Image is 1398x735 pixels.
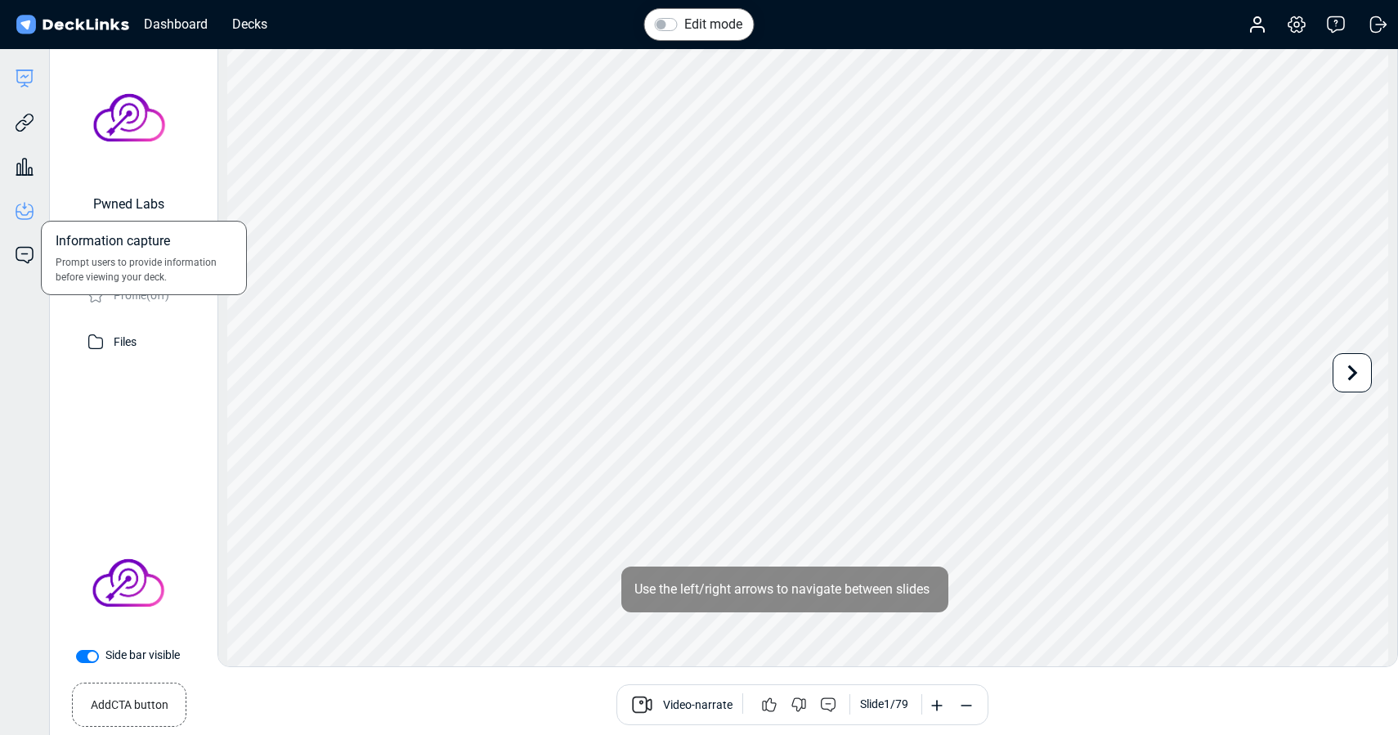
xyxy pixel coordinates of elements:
[114,330,137,351] p: Files
[136,14,216,34] div: Dashboard
[860,696,908,713] div: Slide 1 / 79
[93,195,164,214] div: Pwned Labs
[663,697,733,716] span: Video-narrate
[621,567,948,612] div: Use the left/right arrows to navigate between slides
[56,255,232,285] span: Prompt users to provide information before viewing your deck.
[224,14,276,34] div: Decks
[71,526,186,640] img: Company Banner
[91,690,168,714] small: Add CTA button
[13,13,132,37] img: DeckLinks
[684,15,742,34] label: Edit mode
[72,61,186,175] img: avatar
[56,231,170,255] span: Information capture
[105,647,180,664] label: Side bar visible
